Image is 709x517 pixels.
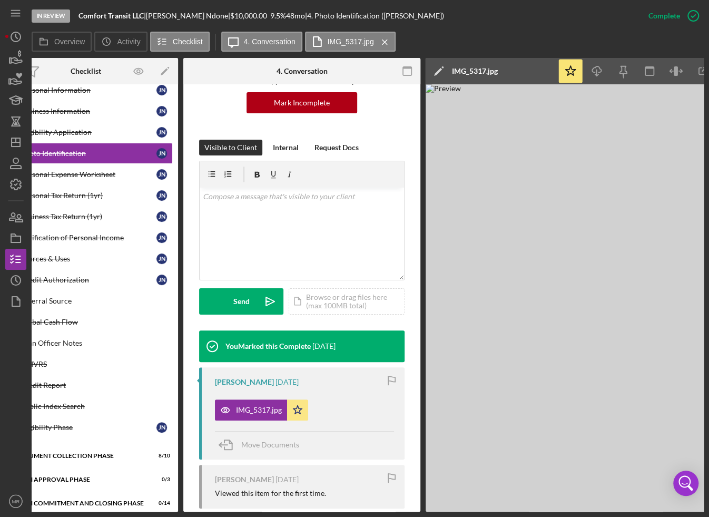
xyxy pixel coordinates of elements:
div: J N [156,190,167,201]
div: Complete [648,5,680,26]
div: 0 / 14 [151,500,170,506]
div: You Marked this Complete [225,342,311,350]
div: Request Docs [314,140,359,155]
div: [PERSON_NAME] [215,378,274,386]
div: Eligibility Application [21,128,156,136]
div: J N [156,422,167,433]
span: Move Documents [241,440,299,449]
button: Send [199,288,283,315]
div: J N [156,253,167,264]
div: J N [156,232,167,243]
button: Internal [268,140,304,155]
div: J N [156,106,167,116]
button: Move Documents [215,432,310,458]
div: Personal Tax Return (1yr) [21,191,156,200]
div: CAIVRS [21,360,172,368]
button: Mark Incomplete [247,92,357,113]
div: Open Intercom Messenger [673,471,698,496]
div: J N [156,211,167,222]
div: Loan Officer Notes [21,339,172,347]
label: 4. Conversation [244,37,296,46]
div: J N [156,127,167,138]
div: Send [233,288,250,315]
button: Request Docs [309,140,364,155]
div: 48 mo [286,12,305,20]
div: Checklist [71,67,101,75]
button: Checklist [150,32,210,52]
div: Loan Approval Phase [15,476,144,483]
label: IMG_5317.jpg [328,37,374,46]
div: J N [156,85,167,95]
div: Mark Incomplete [274,92,330,113]
button: MR [5,491,26,512]
div: 0 / 3 [151,476,170,483]
div: J N [156,148,167,159]
div: Loan Commitment and Closing Phase [15,500,144,506]
div: | [78,12,146,20]
div: Visible to Client [204,140,257,155]
div: IMG_5317.jpg [236,406,282,414]
div: Verification of Personal Income [21,233,156,242]
label: Checklist [173,37,203,46]
label: Activity [117,37,140,46]
div: IMG_5317.jpg [452,67,498,75]
b: Comfort Transit LLC [78,11,144,20]
div: Credit Report [21,381,172,389]
div: Referral Source [21,297,172,305]
time: 2025-08-14 17:34 [275,475,299,484]
div: $10,000.00 [230,12,270,20]
div: [PERSON_NAME] Ndone | [146,12,230,20]
label: Overview [54,37,85,46]
div: | 4. Photo Identification ([PERSON_NAME]) [305,12,444,20]
button: Activity [94,32,147,52]
div: Viewed this item for the first time. [215,489,326,498]
button: Visible to Client [199,140,262,155]
div: Photo Identification [21,149,156,158]
div: Credit Authorization [21,276,156,284]
div: In Review [32,9,70,23]
div: 9.5 % [270,12,286,20]
button: Complete [638,5,704,26]
div: Personal Information [21,86,156,94]
text: MR [12,499,20,504]
div: Public Index Search [21,402,172,411]
div: J N [156,275,167,285]
time: 2025-08-14 17:45 [312,342,336,350]
div: Business Tax Return (1yr) [21,212,156,221]
div: Internal [273,140,299,155]
div: Personal Expense Worksheet [21,170,156,179]
div: Eligibility Phase [21,423,156,432]
button: 4. Conversation [221,32,302,52]
div: J N [156,169,167,180]
div: 8 / 10 [151,453,170,459]
div: [PERSON_NAME] [215,475,274,484]
div: Document Collection Phase [15,453,144,459]
button: Overview [32,32,92,52]
button: IMG_5317.jpg [215,399,308,421]
div: Sources & Uses [21,255,156,263]
div: Business Information [21,107,156,115]
time: 2025-08-14 17:36 [275,378,299,386]
button: IMG_5317.jpg [305,32,396,52]
div: 4. Conversation [277,67,328,75]
div: Global Cash Flow [21,318,172,326]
